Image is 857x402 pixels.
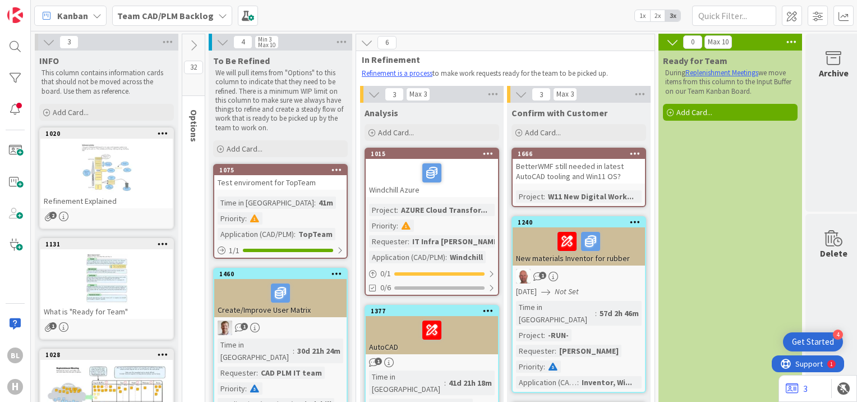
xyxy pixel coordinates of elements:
[516,190,543,203] div: Project
[294,345,343,357] div: 30d 21h 24m
[577,376,579,389] span: :
[45,240,173,248] div: 1131
[218,367,256,379] div: Requester
[40,239,173,249] div: 1131
[296,228,335,240] div: TopTeam
[219,166,347,174] div: 1075
[378,127,414,138] span: Add Card...
[635,10,650,21] span: 1x
[512,107,607,118] span: Confirm with Customer
[40,350,173,360] div: 1028
[543,360,545,373] span: :
[512,148,646,207] a: 1666BetterWMF still needed in latest AutoCAD tooling and Win11 OS?Project:W11 New Digital Work...
[213,55,270,66] span: To Be Refined
[293,345,294,357] span: :
[365,107,398,118] span: Analysis
[513,149,645,184] div: 1666BetterWMF still needed in latest AutoCAD tooling and Win11 OS?
[579,376,635,389] div: Inventor, Wi...
[219,270,347,278] div: 1460
[786,382,808,395] a: 3
[545,329,572,341] div: -RUN-
[792,336,834,348] div: Get Started
[214,175,347,190] div: Test enviroment for TopTeam
[241,323,248,330] span: 1
[366,267,498,281] div: 0/1
[708,39,729,45] div: Max 10
[362,69,642,78] p: to make work requests ready for the team to be picked up.
[366,306,498,316] div: 1377
[397,204,398,216] span: :
[369,204,397,216] div: Project
[385,88,404,101] span: 3
[7,348,23,363] div: BL
[445,251,447,263] span: :
[58,4,61,13] div: 1
[49,322,57,330] span: 1
[676,107,712,117] span: Add Card...
[258,367,325,379] div: CAD PLM IT team
[369,371,444,395] div: Time in [GEOGRAPHIC_DATA]
[543,190,545,203] span: :
[214,279,347,317] div: Create/Improve User Matrix
[783,332,843,351] div: Open Get Started checklist, remaining modules: 4
[218,382,245,395] div: Priority
[512,216,646,393] a: 1240New materials Inventor for rubberRK[DATE]Not SetTime in [GEOGRAPHIC_DATA]:57d 2h 46mProject:-...
[365,148,499,296] a: 1015Windchill AzureProject:AZURE Cloud Transfor...Priority:Requester:IT Infra [PERSON_NAME]Applic...
[516,345,555,357] div: Requester
[40,239,173,319] div: 1131What is "Ready for Team"
[258,36,271,42] div: Min 3
[513,269,645,284] div: RK
[513,159,645,184] div: BetterWMF still needed in latest AutoCAD tooling and Win11 OS?
[518,218,645,226] div: 1240
[188,109,200,142] span: Options
[380,282,391,294] span: 0/6
[40,304,173,319] div: What is "Ready for Team"
[366,306,498,354] div: 1377AutoCAD
[256,367,258,379] span: :
[409,92,427,97] div: Max 3
[316,197,336,209] div: 41m
[214,269,347,317] div: 1460Create/Improve User Matrix
[366,316,498,354] div: AutoCAD
[518,150,645,158] div: 1666
[39,55,59,66] span: INFO
[369,235,408,248] div: Requester
[314,197,316,209] span: :
[516,376,577,389] div: Application (CAD/PLM)
[663,55,727,66] span: Ready for Team
[218,212,245,225] div: Priority
[516,286,537,298] span: [DATE]
[49,212,57,219] span: 2
[516,301,595,326] div: Time in [GEOGRAPHIC_DATA]
[556,92,574,97] div: Max 3
[545,190,637,203] div: W11 New Digital Work...
[371,150,498,158] div: 1015
[213,164,348,259] a: 1075Test enviroment for TopTeamTime in [GEOGRAPHIC_DATA]:41mPriority:Application (CAD/PLM):TopTea...
[366,159,498,197] div: Windchill Azure
[53,107,89,117] span: Add Card...
[7,379,23,395] div: H
[595,307,597,319] span: :
[513,149,645,159] div: 1666
[117,10,214,21] b: Team CAD/PLM Backlog
[258,42,275,48] div: Max 10
[7,7,23,23] img: Visit kanbanzone.com
[294,228,296,240] span: :
[820,246,847,260] div: Delete
[513,217,645,227] div: 1240
[245,382,247,395] span: :
[543,329,545,341] span: :
[597,307,642,319] div: 57d 2h 46m
[24,2,51,15] span: Support
[513,227,645,266] div: New materials Inventor for rubber
[218,228,294,240] div: Application (CAD/PLM)
[692,6,776,26] input: Quick Filter...
[366,149,498,197] div: 1015Windchill Azure
[59,35,79,49] span: 3
[539,272,546,279] span: 1
[409,235,503,248] div: IT Infra [PERSON_NAME]
[444,377,446,389] span: :
[362,68,432,78] a: Refinement is a process
[398,204,490,216] div: AZURE Cloud Transfor...
[371,307,498,315] div: 1377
